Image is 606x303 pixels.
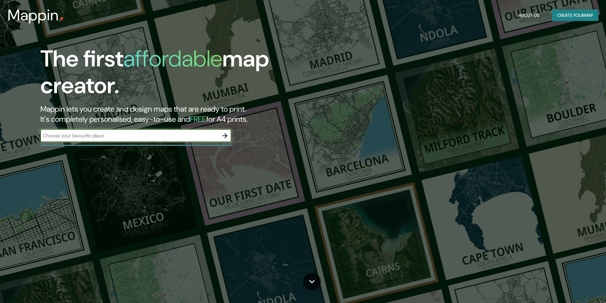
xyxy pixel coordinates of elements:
button: Create yourmap [552,10,598,21]
input: Choose your favourite place [40,132,219,139]
h2: Mappin lets you create and design maps that are ready to print. It's completely personalised, eas... [40,104,344,124]
h5: FREE [190,114,206,124]
h3: Mappin [8,6,59,24]
img: mappin-pin [59,17,64,22]
button: About Us [516,10,542,21]
h1: The first map creator. [40,45,344,104]
h1: affordable [123,44,222,73]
